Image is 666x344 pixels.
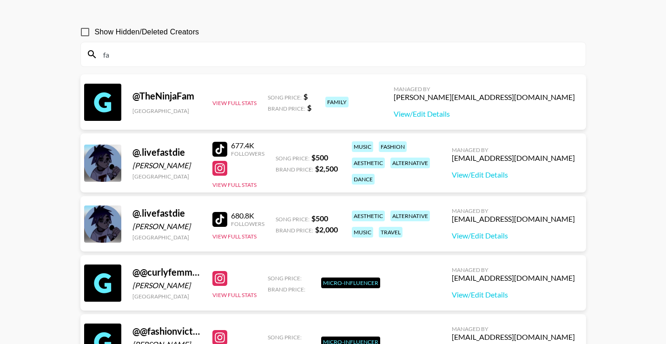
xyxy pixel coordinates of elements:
div: [EMAIL_ADDRESS][DOMAIN_NAME] [452,214,575,224]
div: [EMAIL_ADDRESS][DOMAIN_NAME] [452,332,575,342]
a: View/Edit Details [452,231,575,240]
div: @ @curlyfemmefashion [132,266,201,278]
span: Song Price: [276,216,310,223]
div: Managed By [452,266,575,273]
span: Show Hidden/Deleted Creators [95,26,199,38]
div: alternative [390,158,430,168]
div: [PERSON_NAME] [132,222,201,231]
div: [GEOGRAPHIC_DATA] [132,173,201,180]
div: fashion [379,141,407,152]
button: View Full Stats [212,181,257,188]
div: 680.8K [231,211,264,220]
strong: $ 2,000 [315,225,338,234]
div: [PERSON_NAME] [132,281,201,290]
span: Brand Price: [268,286,305,293]
div: Managed By [452,207,575,214]
a: View/Edit Details [452,170,575,179]
strong: $ 500 [311,214,328,223]
div: Managed By [394,86,575,93]
button: View Full Stats [212,291,257,298]
span: Song Price: [268,275,302,282]
a: View/Edit Details [394,109,575,119]
span: Song Price: [276,155,310,162]
div: music [352,227,373,238]
a: View/Edit Details [452,290,575,299]
div: [EMAIL_ADDRESS][DOMAIN_NAME] [452,273,575,283]
strong: $ [303,92,308,101]
div: 677.4K [231,141,264,150]
span: Brand Price: [268,105,305,112]
div: [GEOGRAPHIC_DATA] [132,293,201,300]
strong: $ [307,103,311,112]
button: View Full Stats [212,99,257,106]
div: alternative [390,211,430,221]
div: travel [379,227,402,238]
div: dance [352,174,375,185]
div: Managed By [452,325,575,332]
div: Managed By [452,146,575,153]
button: View Full Stats [212,233,257,240]
div: Followers [231,220,264,227]
div: Micro-Influencer [321,278,380,288]
div: @ TheNinjaFam [132,90,201,102]
div: [PERSON_NAME][EMAIL_ADDRESS][DOMAIN_NAME] [394,93,575,102]
input: Search by User Name [98,47,580,62]
span: Brand Price: [276,227,313,234]
div: [GEOGRAPHIC_DATA] [132,107,201,114]
div: @ .livefastdie [132,207,201,219]
div: Followers [231,150,264,157]
div: family [325,97,349,107]
span: Song Price: [268,334,302,341]
div: [EMAIL_ADDRESS][DOMAIN_NAME] [452,153,575,163]
span: Brand Price: [276,166,313,173]
strong: $ 500 [311,153,328,162]
div: aesthetic [352,211,385,221]
strong: $ 2,500 [315,164,338,173]
div: music [352,141,373,152]
span: Song Price: [268,94,302,101]
div: aesthetic [352,158,385,168]
div: [PERSON_NAME] [132,161,201,170]
div: @ @fashionvictimgirlyy [132,325,201,337]
div: [GEOGRAPHIC_DATA] [132,234,201,241]
div: @ .livefastdie [132,146,201,158]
